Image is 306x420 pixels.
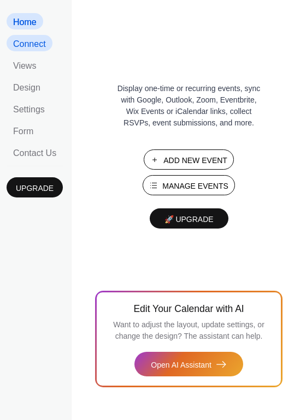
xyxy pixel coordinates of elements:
[134,352,243,376] button: Open AI Assistant
[13,127,33,136] span: Form
[156,215,222,224] span: 🚀 Upgrade
[151,359,211,371] span: Open AI Assistant
[13,83,40,93] span: Design
[144,149,234,170] button: Add New Event
[7,35,52,51] a: Connect
[13,17,37,27] span: Home
[115,83,263,129] span: Display one-time or recurring events, sync with Google, Outlook, Zoom, Eventbrite, Wix Events or ...
[150,208,228,229] button: 🚀 Upgrade
[7,100,51,117] a: Settings
[13,148,56,158] span: Contact Us
[7,144,63,160] a: Contact Us
[16,183,54,194] span: Upgrade
[7,57,43,73] a: Views
[13,105,45,115] span: Settings
[7,79,47,95] a: Design
[143,175,235,195] button: Manage Events
[13,39,46,49] span: Connect
[7,13,43,29] a: Home
[163,155,227,166] span: Add New Event
[162,181,228,192] span: Manage Events
[113,320,264,340] span: Want to adjust the layout, update settings, or change the design? The assistant can help.
[7,122,40,139] a: Form
[13,61,36,71] span: Views
[133,301,244,316] span: Edit Your Calendar with AI
[7,177,63,197] button: Upgrade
